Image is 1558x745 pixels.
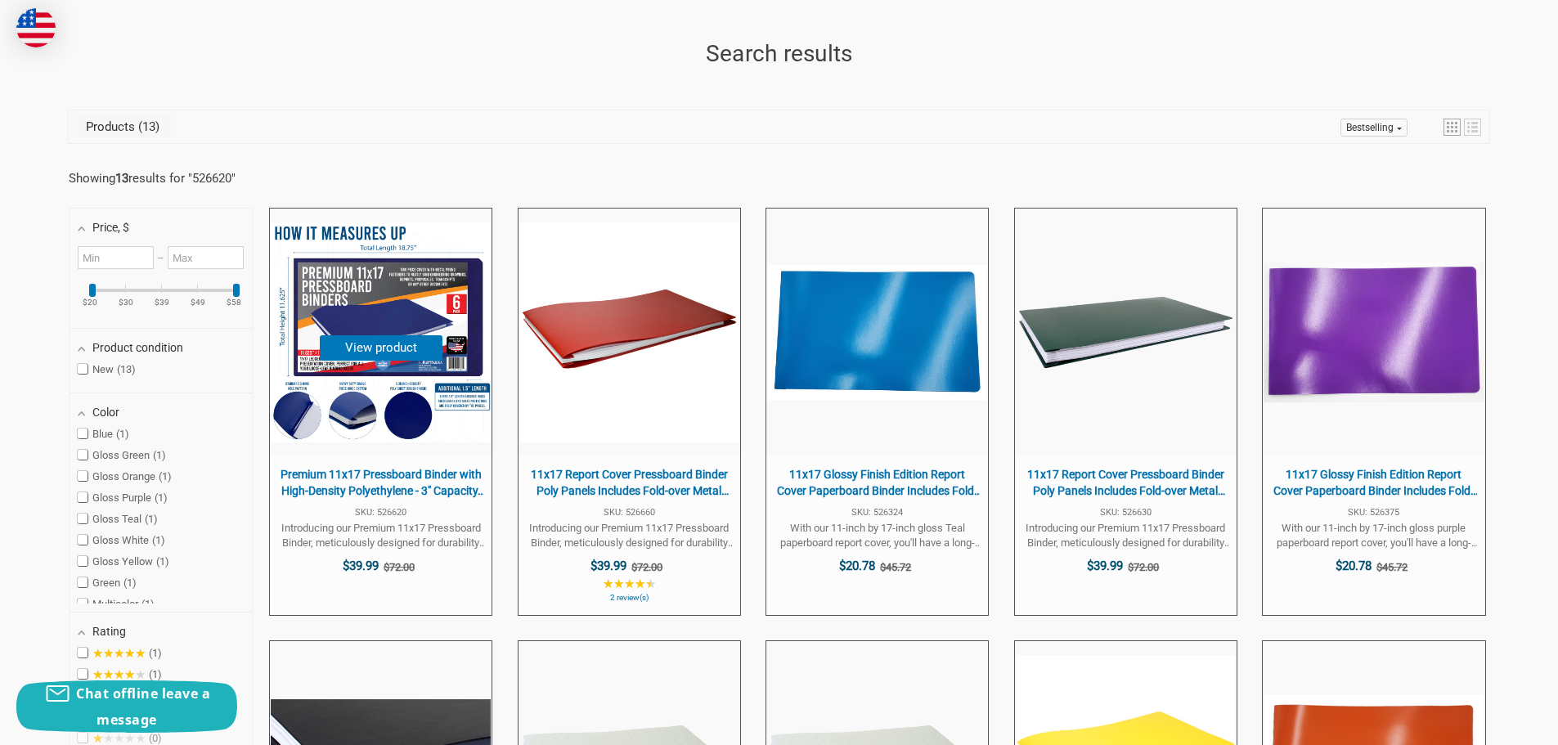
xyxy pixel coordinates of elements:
[92,341,183,354] span: Product condition
[168,246,244,269] input: Maximum value
[775,521,980,550] span: With our 11-inch by 17-inch gloss Teal paperboard report cover, you'll have a long-lasting, easy-...
[1271,508,1476,517] span: SKU: 526375
[1023,467,1228,499] span: 11x17 Report Cover Pressboard Binder Poly Panels Includes Fold-over Metal Fasteners Green Package...
[152,534,165,546] span: 1
[1016,222,1236,442] img: 11x17 Report Cover Pressboard Binder Poly Panels Includes Fold-over Metal Fasteners Green Package...
[1336,559,1372,573] span: $20.78
[880,561,911,573] span: $45.72
[78,577,137,590] span: Green
[117,363,136,375] span: 13
[92,221,129,234] span: Price
[631,561,662,573] span: $72.00
[149,647,162,659] span: 1
[149,668,162,680] span: 1
[1464,119,1481,136] a: View list mode
[527,594,732,602] span: 2 review(s)
[92,625,126,638] span: Rating
[603,577,656,590] span: ★★★★★
[78,555,169,568] span: Gloss Yellow
[16,680,237,733] button: Chat offline leave a message
[1023,508,1228,517] span: SKU: 526630
[78,363,136,376] span: New
[153,449,166,461] span: 1
[115,171,128,186] b: 13
[78,428,129,441] span: Blue
[149,732,162,744] span: 0
[69,37,1489,71] h1: Search results
[78,491,168,505] span: Gloss Purple
[527,508,732,517] span: SKU: 526660
[116,428,129,440] span: 1
[343,559,379,573] span: $39.99
[78,470,172,483] span: Gloss Orange
[1015,209,1237,615] a: 11x17 Report Cover Pressboard Binder Poly Panels Includes Fold-over Metal Fasteners Green Package...
[109,298,143,307] ins: $30
[839,559,875,573] span: $20.78
[74,115,172,138] a: View Products Tab
[78,246,154,269] input: Minimum value
[1444,119,1461,136] a: View grid mode
[155,491,168,504] span: 1
[775,508,980,517] span: SKU: 526324
[1271,521,1476,550] span: With our 11-inch by 17-inch gloss purple paperboard report cover, you'll have a long-lasting, eas...
[1271,467,1476,499] span: 11x17 Glossy Finish Edition Report Cover Paperboard Binder Includes Fold-over Metal Fasteners Glo...
[278,508,483,517] span: SKU: 526620
[78,513,158,526] span: Gloss Teal
[519,209,740,615] a: 11x17 Report Cover Pressboard Binder Poly Panels Includes Fold-over Metal Fasteners Red Package of 6
[145,298,179,307] ins: $39
[135,119,159,134] span: 13
[78,449,166,462] span: Gloss Green
[92,647,146,660] span: ★★★★★
[320,335,442,361] button: View product
[271,222,491,442] img: Premium 11x17 Pressboard Binder with High-Density Polyethylene - 3" Capacity, Crush Finish Exteri...
[217,298,251,307] ins: $58
[92,732,146,745] span: ★★★★★
[1376,561,1408,573] span: $45.72
[1128,561,1159,573] span: $72.00
[1264,263,1484,402] img: 11x17 Glossy Finish Edition Report Cover Paperboard Binder Includes Fold-over Metal Fasteners Glo...
[775,467,980,499] span: 11x17 Glossy Finish Edition Report Cover Paperboard Binder Includes Fold-over Metal Fasteners Glo...
[159,470,172,482] span: 1
[590,559,626,573] span: $39.99
[118,221,129,234] span: , $
[123,577,137,589] span: 1
[78,534,165,547] span: Gloss White
[767,265,987,400] img: 11x17 Glossy Finish Edition Report Cover Paperboard Binder Includes Fold-over Metal Fasteners Glo...
[1023,521,1228,550] span: Introducing our Premium 11x17 Pressboard Binder, meticulously designed for durability and functio...
[92,668,146,681] span: ★★★★★
[16,8,56,47] img: duty and tax information for United States
[270,209,492,615] a: Premium 11x17 Pressboard Binder with High-Density Polyethylene - 3
[527,467,732,499] span: 11x17 Report Cover Pressboard Binder Poly Panels Includes Fold-over Metal Fasteners Red Package of 6
[69,171,265,186] div: Showing results for " "
[1340,119,1408,137] a: Sort options
[1346,122,1394,133] span: Bestselling
[384,561,415,573] span: $72.00
[278,467,483,499] span: Premium 11x17 Pressboard Binder with High-Density Polyethylene - 3" Capacity, Crush Finish Exteri...
[78,598,155,611] span: Multicolor
[527,521,732,550] span: Introducing our Premium 11x17 Pressboard Binder, meticulously designed for durability and functio...
[181,298,215,307] ins: $49
[76,684,210,729] span: Chat offline leave a message
[766,209,988,615] a: 11x17 Glossy Finish Edition Report Cover Paperboard Binder Includes Fold-over Metal Fasteners Glo...
[92,406,119,419] span: Color
[156,555,169,568] span: 1
[1263,209,1484,615] a: 11x17 Glossy Finish Edition Report Cover Paperboard Binder Includes Fold-over Metal Fasteners Glo...
[192,171,231,186] a: 526620
[73,298,107,307] ins: $20
[154,252,167,264] span: –
[141,598,155,610] span: 1
[278,521,483,550] span: Introducing our Premium 11x17 Pressboard Binder, meticulously designed for durability and functio...
[145,513,158,525] span: 1
[1087,559,1123,573] span: $39.99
